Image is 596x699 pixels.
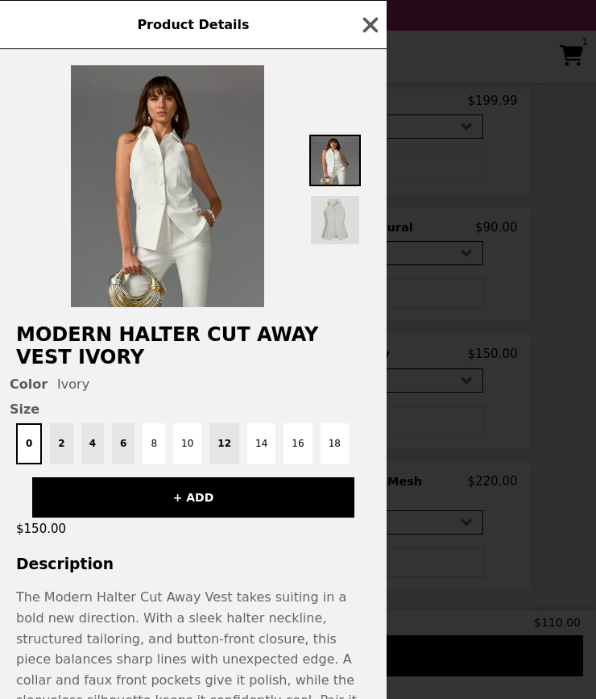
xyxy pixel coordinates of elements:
[309,135,361,186] img: Thumbnail 1
[32,477,354,518] button: + ADD
[10,402,377,417] span: Size
[284,423,312,464] button: 16
[247,423,275,464] button: 14
[10,377,377,392] div: Ivory
[10,377,48,392] span: Color
[16,423,42,464] button: 0
[321,423,349,464] button: 18
[309,194,361,246] img: Thumbnail 2
[143,423,165,464] button: 8
[173,423,201,464] button: 10
[137,17,249,32] span: Product Details
[71,65,264,307] img: Ivory / 0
